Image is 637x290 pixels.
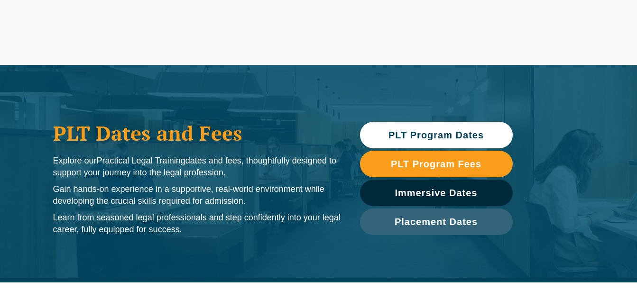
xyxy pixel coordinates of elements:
[360,180,513,206] a: Immersive Dates
[53,212,341,236] p: Learn from seasoned legal professionals and step confidently into your legal career, fully equipp...
[391,159,481,169] span: PLT Program Fees
[360,122,513,148] a: PLT Program Dates
[360,208,513,235] a: Placement Dates
[395,217,478,227] span: Placement Dates
[53,183,341,207] p: Gain hands-on experience in a supportive, real-world environment while developing the crucial ski...
[388,130,484,140] span: PLT Program Dates
[53,121,341,145] h1: PLT Dates and Fees
[360,151,513,177] a: PLT Program Fees
[97,156,185,165] span: Practical Legal Training
[53,155,341,179] p: Explore our dates and fees, thoughtfully designed to support your journey into the legal profession.
[395,188,478,198] span: Immersive Dates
